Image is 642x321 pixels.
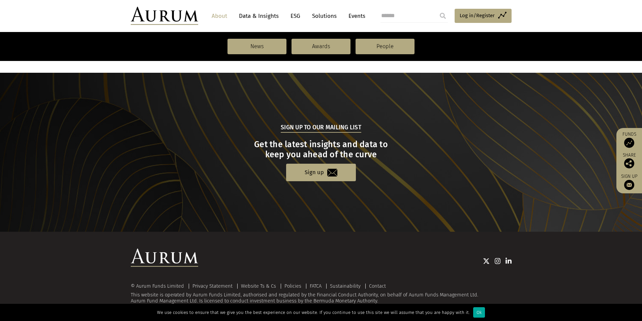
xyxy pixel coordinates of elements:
div: © Aurum Funds Limited [131,284,187,289]
img: Linkedin icon [506,258,512,264]
img: Sign up to our newsletter [624,180,634,190]
span: Log in/Register [460,11,495,20]
a: Sustainability [330,283,361,289]
a: Privacy Statement [192,283,233,289]
a: Contact [369,283,386,289]
a: Solutions [309,10,340,22]
img: Share this post [624,158,634,168]
a: People [356,39,415,54]
img: Twitter icon [483,258,490,264]
a: Log in/Register [455,9,512,23]
div: Ok [473,307,485,318]
input: Submit [436,9,450,23]
h3: Get the latest insights and data to keep you ahead of the curve [131,139,511,160]
img: Access Funds [624,138,634,148]
h5: Sign up to our mailing list [281,123,361,133]
img: Aurum Logo [131,249,198,267]
a: Funds [620,131,639,148]
a: Sign up [620,173,639,190]
a: ESG [287,10,304,22]
a: Policies [284,283,301,289]
a: News [227,39,286,54]
div: This website is operated by Aurum Funds Limited, authorised and regulated by the Financial Conduc... [131,284,512,304]
a: Website Ts & Cs [241,283,276,289]
a: Sign up [286,164,356,181]
img: Instagram icon [495,258,501,264]
a: About [208,10,231,22]
a: FATCA [310,283,322,289]
div: Share [620,153,639,168]
a: Awards [292,39,350,54]
a: Events [345,10,365,22]
a: Data & Insights [236,10,282,22]
img: Aurum [131,7,198,25]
